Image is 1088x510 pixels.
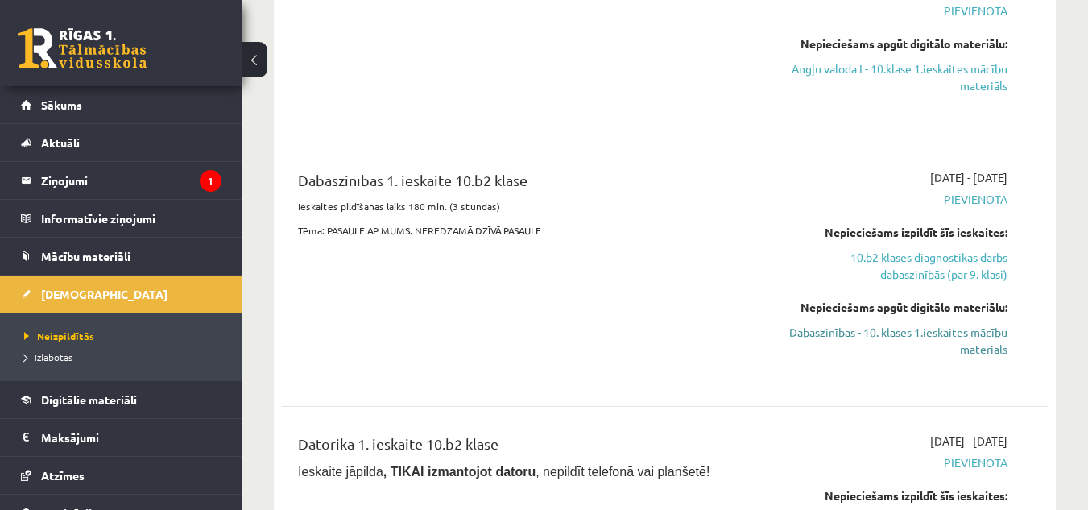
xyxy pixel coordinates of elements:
[930,169,1007,186] span: [DATE] - [DATE]
[787,35,1007,52] div: Nepieciešams apgūt digitālo materiālu:
[787,60,1007,94] a: Angļu valoda I - 10.klase 1.ieskaites mācību materiāls
[298,223,763,238] p: Tēma: PASAULE AP MUMS. NEREDZAMĀ DZĪVĀ PASAULE
[24,350,72,363] span: Izlabotās
[383,465,536,479] b: , TIKAI izmantojot datoru
[298,169,763,199] div: Dabaszinības 1. ieskaite 10.b2 klase
[21,124,221,161] a: Aktuāli
[298,433,763,462] div: Datorika 1. ieskaite 10.b2 klase
[21,238,221,275] a: Mācību materiāli
[41,249,130,263] span: Mācību materiāli
[787,224,1007,241] div: Nepieciešams izpildīt šīs ieskaites:
[41,162,221,199] legend: Ziņojumi
[930,433,1007,450] span: [DATE] - [DATE]
[298,465,709,479] span: Ieskaite jāpilda , nepildīt telefonā vai planšetē!
[21,457,221,494] a: Atzīmes
[41,287,168,301] span: [DEMOGRAPHIC_DATA]
[298,199,763,214] p: Ieskaites pildīšanas laiks 180 min. (3 stundas)
[24,330,94,342] span: Neizpildītās
[21,86,221,123] a: Sākums
[787,487,1007,504] div: Nepieciešams izpildīt šīs ieskaites:
[24,329,225,343] a: Neizpildītās
[24,350,225,364] a: Izlabotās
[21,419,221,456] a: Maksājumi
[41,468,85,483] span: Atzīmes
[21,381,221,418] a: Digitālie materiāli
[41,200,221,237] legend: Informatīvie ziņojumi
[21,200,221,237] a: Informatīvie ziņojumi
[41,392,137,407] span: Digitālie materiāli
[41,135,80,150] span: Aktuāli
[41,419,221,456] legend: Maksājumi
[18,28,147,68] a: Rīgas 1. Tālmācības vidusskola
[787,454,1007,471] span: Pievienota
[21,162,221,199] a: Ziņojumi1
[200,170,221,192] i: 1
[787,191,1007,208] span: Pievienota
[787,2,1007,19] span: Pievienota
[787,249,1007,283] a: 10.b2 klases diagnostikas darbs dabaszinībās (par 9. klasi)
[787,299,1007,316] div: Nepieciešams apgūt digitālo materiālu:
[41,97,82,112] span: Sākums
[21,276,221,313] a: [DEMOGRAPHIC_DATA]
[787,324,1007,358] a: Dabaszinības - 10. klases 1.ieskaites mācību materiāls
